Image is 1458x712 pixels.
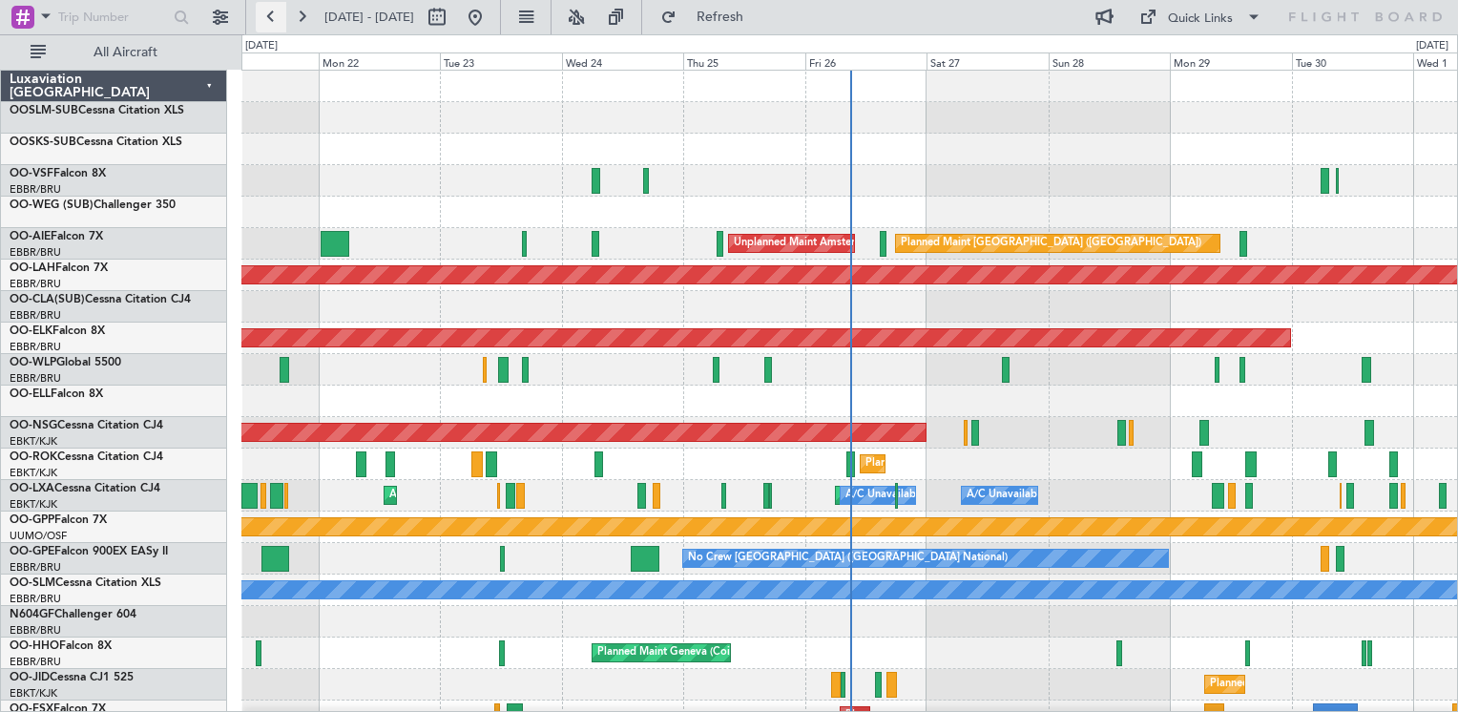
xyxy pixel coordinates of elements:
a: OO-ELKFalcon 8X [10,325,105,337]
span: OO-WLP [10,357,56,368]
span: OO-LXA [10,483,54,494]
a: OO-JIDCessna CJ1 525 [10,672,134,683]
span: [DATE] - [DATE] [324,9,414,26]
div: Planned Maint [GEOGRAPHIC_DATA] ([GEOGRAPHIC_DATA]) [901,229,1201,258]
a: OO-ROKCessna Citation CJ4 [10,451,163,463]
a: EBBR/BRU [10,655,61,669]
a: EBKT/KJK [10,686,57,701]
span: OO-ELK [10,325,52,337]
span: OO-LAH [10,262,55,274]
div: Unplanned Maint Amsterdam (Schiphol) [734,229,927,258]
div: Planned Maint Geneva (Cointrin) [597,639,755,667]
a: EBKT/KJK [10,497,57,512]
div: Sat 27 [927,52,1048,70]
a: EBBR/BRU [10,592,61,606]
a: EBBR/BRU [10,623,61,638]
button: Refresh [652,2,766,32]
span: OOSLM-SUB [10,105,78,116]
span: OO-ROK [10,451,57,463]
div: Tue 23 [440,52,561,70]
a: EBBR/BRU [10,371,61,386]
div: Sun 28 [1049,52,1170,70]
a: EBBR/BRU [10,182,61,197]
a: OOSKS-SUBCessna Citation XLS [10,136,182,148]
input: Trip Number [58,3,168,31]
a: OO-ELLFalcon 8X [10,388,103,400]
button: Quick Links [1130,2,1271,32]
span: OO-WEG (SUB) [10,199,94,211]
a: EBBR/BRU [10,560,61,575]
div: Thu 25 [683,52,804,70]
a: OO-LXACessna Citation CJ4 [10,483,160,494]
a: OO-GPEFalcon 900EX EASy II [10,546,168,557]
div: Fri 26 [805,52,927,70]
div: Tue 30 [1292,52,1413,70]
a: OO-AIEFalcon 7X [10,231,103,242]
a: OO-WLPGlobal 5500 [10,357,121,368]
div: Mon 29 [1170,52,1291,70]
a: OO-HHOFalcon 8X [10,640,112,652]
a: OO-SLMCessna Citation XLS [10,577,161,589]
div: Mon 22 [319,52,440,70]
a: OO-NSGCessna Citation CJ4 [10,420,163,431]
a: N604GFChallenger 604 [10,609,136,620]
span: N604GF [10,609,54,620]
span: OO-AIE [10,231,51,242]
a: EBBR/BRU [10,340,61,354]
a: EBBR/BRU [10,308,61,323]
a: EBKT/KJK [10,434,57,449]
span: OO-HHO [10,640,59,652]
a: OOSLM-SUBCessna Citation XLS [10,105,184,116]
a: OO-WEG (SUB)Challenger 350 [10,199,176,211]
span: OO-JID [10,672,50,683]
a: EBKT/KJK [10,466,57,480]
div: AOG Maint Kortrijk-[GEOGRAPHIC_DATA] [389,481,597,510]
span: OO-GPP [10,514,54,526]
div: No Crew [GEOGRAPHIC_DATA] ([GEOGRAPHIC_DATA] National) [688,544,1008,573]
button: All Aircraft [21,37,207,68]
div: Planned Maint Kortrijk-[GEOGRAPHIC_DATA] [865,450,1088,478]
div: [DATE] [1416,38,1448,54]
a: UUMO/OSF [10,529,67,543]
div: A/C Unavailable [967,481,1046,510]
div: A/C Unavailable [GEOGRAPHIC_DATA] ([GEOGRAPHIC_DATA] National) [845,481,1200,510]
span: OO-VSF [10,168,53,179]
a: OO-VSFFalcon 8X [10,168,106,179]
span: OO-NSG [10,420,57,431]
span: All Aircraft [50,46,201,59]
div: Planned Maint Kortrijk-[GEOGRAPHIC_DATA] [1210,670,1432,699]
a: EBBR/BRU [10,277,61,291]
span: OO-SLM [10,577,55,589]
div: [DATE] [245,38,278,54]
a: OO-CLA(SUB)Cessna Citation CJ4 [10,294,191,305]
a: OO-LAHFalcon 7X [10,262,108,274]
span: OOSKS-SUB [10,136,76,148]
span: OO-GPE [10,546,54,557]
div: Sun 21 [198,52,319,70]
a: EBBR/BRU [10,245,61,260]
div: Quick Links [1168,10,1233,29]
div: Wed 24 [562,52,683,70]
span: OO-CLA(SUB) [10,294,85,305]
span: Refresh [680,10,760,24]
span: OO-ELL [10,388,51,400]
a: OO-GPPFalcon 7X [10,514,107,526]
